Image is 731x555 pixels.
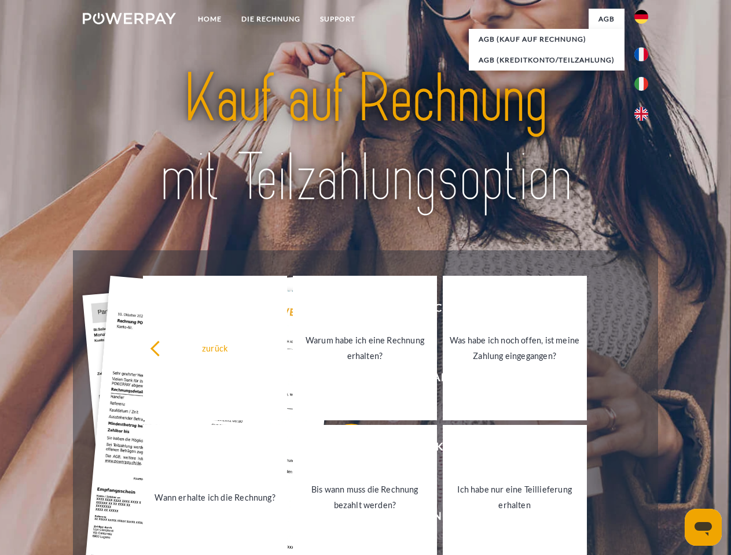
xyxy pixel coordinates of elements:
div: Wann erhalte ich die Rechnung? [150,489,280,505]
a: AGB (Kreditkonto/Teilzahlung) [469,50,625,71]
img: logo-powerpay-white.svg [83,13,176,24]
a: AGB (Kauf auf Rechnung) [469,29,625,50]
a: agb [589,9,625,29]
div: Ich habe nur eine Teillieferung erhalten [450,482,580,513]
img: en [634,107,648,121]
iframe: Schaltfläche zum Öffnen des Messaging-Fensters [685,509,722,546]
a: Home [188,9,232,29]
img: de [634,10,648,24]
img: title-powerpay_de.svg [111,55,620,221]
div: Was habe ich noch offen, ist meine Zahlung eingegangen? [450,332,580,364]
div: Warum habe ich eine Rechnung erhalten? [300,332,430,364]
div: Bis wann muss die Rechnung bezahlt werden? [300,482,430,513]
div: zurück [150,340,280,356]
img: it [634,77,648,91]
a: SUPPORT [310,9,365,29]
a: DIE RECHNUNG [232,9,310,29]
a: Was habe ich noch offen, ist meine Zahlung eingegangen? [443,276,587,420]
img: fr [634,47,648,61]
